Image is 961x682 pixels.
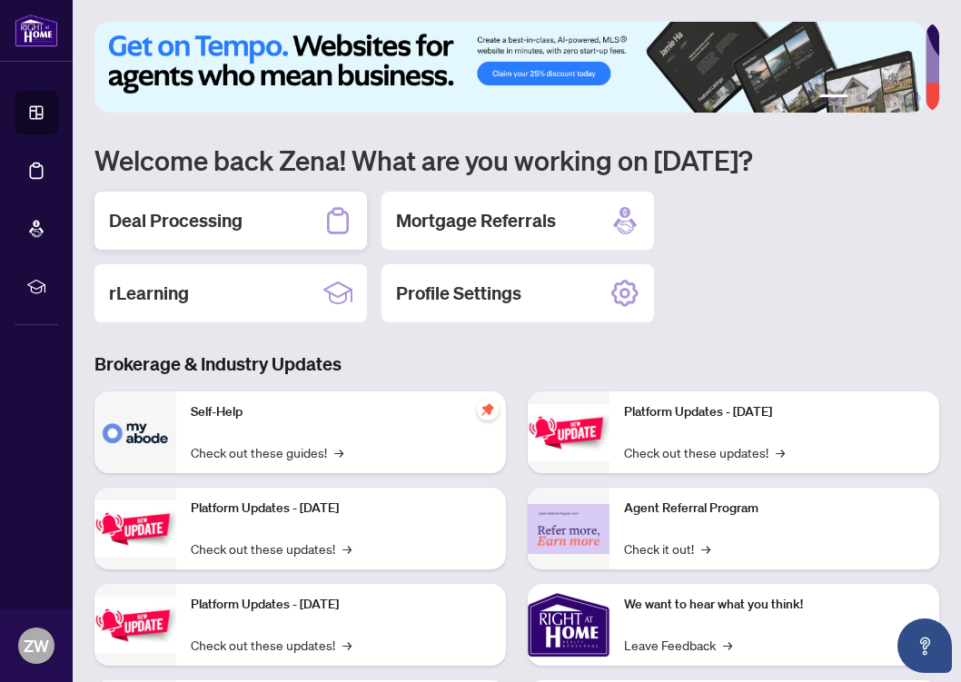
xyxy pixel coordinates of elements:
a: Check out these updates!→ [624,442,785,462]
h2: Profile Settings [396,281,521,306]
a: Leave Feedback→ [624,635,732,655]
span: → [701,539,710,558]
img: We want to hear what you think! [528,584,609,666]
h2: Deal Processing [109,208,243,233]
img: Slide 0 [94,22,926,113]
a: Check out these guides!→ [191,442,343,462]
span: ZW [24,633,49,658]
p: Agent Referral Program [624,499,925,519]
a: Check out these updates!→ [191,635,352,655]
a: Check out these updates!→ [191,539,352,558]
span: → [342,539,352,558]
img: Agent Referral Program [528,504,609,554]
button: 6 [914,94,921,102]
img: Self-Help [94,391,176,473]
span: → [334,442,343,462]
button: 3 [870,94,877,102]
span: pushpin [477,399,499,420]
h2: rLearning [109,281,189,306]
img: Platform Updates - September 16, 2025 [94,500,176,558]
h2: Mortgage Referrals [396,208,556,233]
h3: Brokerage & Industry Updates [94,351,939,377]
button: Open asap [897,618,952,673]
p: Self-Help [191,402,491,422]
span: → [776,442,785,462]
span: → [342,635,352,655]
img: Platform Updates - July 21, 2025 [94,597,176,654]
button: 4 [885,94,892,102]
button: 1 [819,94,848,102]
p: Platform Updates - [DATE] [191,499,491,519]
p: Platform Updates - [DATE] [191,595,491,615]
img: logo [15,14,58,47]
button: 5 [899,94,907,102]
p: We want to hear what you think! [624,595,925,615]
span: → [723,635,732,655]
h1: Welcome back Zena! What are you working on [DATE]? [94,143,939,177]
button: 2 [856,94,863,102]
img: Platform Updates - June 23, 2025 [528,404,609,461]
p: Platform Updates - [DATE] [624,402,925,422]
a: Check it out!→ [624,539,710,558]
